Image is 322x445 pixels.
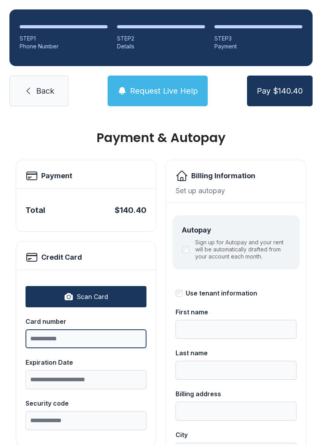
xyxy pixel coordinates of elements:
[186,288,257,298] div: Use tenant information
[20,35,108,42] div: STEP 1
[176,185,296,196] div: Set up autopay
[77,292,108,301] span: Scan Card
[117,42,205,50] div: Details
[26,370,146,389] input: Expiration Date
[176,361,296,380] input: Last name
[176,320,296,339] input: First name
[26,399,146,408] div: Security code
[36,85,54,96] span: Back
[26,205,45,216] div: Total
[191,170,255,181] h2: Billing Information
[115,205,146,216] div: $140.40
[182,225,290,236] div: Autopay
[26,317,146,326] div: Card number
[26,358,146,367] div: Expiration Date
[26,411,146,430] input: Security code
[41,252,82,263] h2: Credit Card
[20,42,108,50] div: Phone Number
[176,430,296,439] div: City
[257,85,303,96] span: Pay $140.40
[130,85,198,96] span: Request Live Help
[41,170,72,181] h2: Payment
[214,42,302,50] div: Payment
[176,307,296,317] div: First name
[16,131,306,144] h1: Payment & Autopay
[26,329,146,348] input: Card number
[176,402,296,421] input: Billing address
[117,35,205,42] div: STEP 2
[176,389,296,399] div: Billing address
[195,239,290,260] label: Sign up for Autopay and your rent will be automatically drafted from your account each month.
[214,35,302,42] div: STEP 3
[176,348,296,358] div: Last name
